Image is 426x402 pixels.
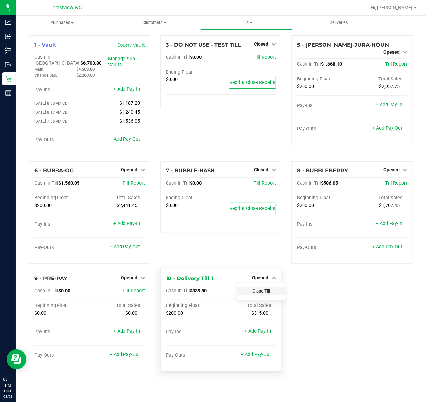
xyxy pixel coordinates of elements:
span: Customers [108,20,200,26]
span: $2,441.45 [117,203,137,208]
a: Count Vault [117,42,145,48]
div: Pay-Ins [297,103,352,109]
span: 8 - BUBBLEBERRY [297,167,348,174]
span: Purchases [16,20,108,26]
div: Pay-Outs [297,126,352,132]
a: Purchases [16,16,108,30]
a: Till Report [254,180,276,186]
span: Cash In Till [297,61,321,67]
a: Till Report [254,55,276,60]
span: Cash In Till [34,288,58,294]
span: Cash In Till [166,288,190,294]
span: $6,703.80 [80,60,101,66]
div: Pay-Outs [34,352,90,358]
div: Pay-Ins [34,87,90,93]
span: 5 - [PERSON_NAME]-JURA-HOUN [297,42,389,48]
div: Ending Float [166,69,221,75]
a: + Add Pay-Out [241,352,271,357]
a: + Add Pay-Out [110,136,140,142]
p: 03:11 PM CDT [3,376,13,394]
span: $0.00 [58,288,70,294]
span: Till Report [123,288,145,294]
div: Pay-Ins [297,221,352,227]
a: Till Report [385,180,407,186]
div: Ending Float [166,195,221,201]
span: $4,503.80 [76,67,95,72]
span: Reprint Close Receipt [229,206,276,211]
div: Beginning Float [34,195,90,201]
div: Total Sales [90,195,145,201]
span: $1,707.45 [379,203,400,208]
span: $1,187.20 [119,100,140,106]
a: + Add Pay-Out [110,352,140,357]
span: Crestview WC [52,5,82,11]
div: Total Sales [352,195,407,201]
a: + Add Pay-In [244,328,271,334]
div: Total Sales [221,303,276,309]
span: 3 - DO NOT USE - TEST TILL [166,42,241,48]
span: $0.00 [190,55,202,60]
span: 9 - PRE-PAY [34,275,67,281]
span: $0.00 [125,310,137,316]
span: $1,240.45 [119,109,140,115]
span: 6 - BUBBA-OG [34,167,74,174]
button: Reprint Close Receipt [229,77,276,89]
a: Till Report [385,61,407,67]
span: $200.00 [166,310,183,316]
a: Manage Sub-Vaults [108,56,136,68]
span: Cash In Till [166,180,190,186]
iframe: Resource center [7,349,26,369]
inline-svg: Analytics [5,19,11,26]
span: [DATE] 8:17 PM CDT [34,110,70,115]
span: Closed [254,167,268,172]
span: $0.00 [34,310,46,316]
button: Reprint Close Receipt [229,203,276,214]
span: Main: [34,67,44,72]
span: Opened [383,167,400,172]
span: [DATE] 7:55 PM CDT [34,119,70,123]
span: Deliveries [321,20,357,26]
span: Tills [201,20,292,26]
a: + Add Pay-In [376,102,402,108]
span: $1,536.05 [119,118,140,124]
span: $315.00 [251,310,268,316]
a: Tills [200,16,293,30]
a: + Add Pay-In [376,221,402,226]
a: + Add Pay-Out [110,244,140,250]
div: Total Sales [352,76,407,82]
div: Beginning Float [297,76,352,82]
p: 08/22 [3,394,13,399]
div: Beginning Float [34,303,90,309]
inline-svg: Inbound [5,33,11,40]
div: Pay-Outs [166,352,221,358]
div: Total Sales [90,303,145,309]
a: + Add Pay-In [113,328,140,334]
span: [DATE] 8:38 PM CDT [34,101,70,106]
span: Change Bag: [34,73,57,78]
div: Pay-Outs [297,245,352,251]
a: Deliveries [293,16,385,30]
span: $200.00 [34,203,52,208]
span: Cash In [GEOGRAPHIC_DATA]: [34,55,80,66]
span: 1 - Vault [34,42,56,48]
span: 10 - Delivery Till 1 [166,275,213,281]
span: Opened [121,275,137,280]
a: Till Report [123,180,145,186]
span: $1,668.10 [321,61,342,67]
span: $0.00 [190,180,202,186]
span: Opened [252,275,268,280]
div: Pay-Ins [34,329,90,335]
span: Cash In Till [297,180,321,186]
a: + Add Pay-Out [372,125,402,131]
span: $1,560.05 [58,180,79,186]
span: $200.00 [297,84,314,89]
span: 7 - BUBBLE-HASH [166,167,215,174]
inline-svg: Retail [5,76,11,82]
span: $2,200.00 [76,73,95,78]
span: Closed [254,41,268,47]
